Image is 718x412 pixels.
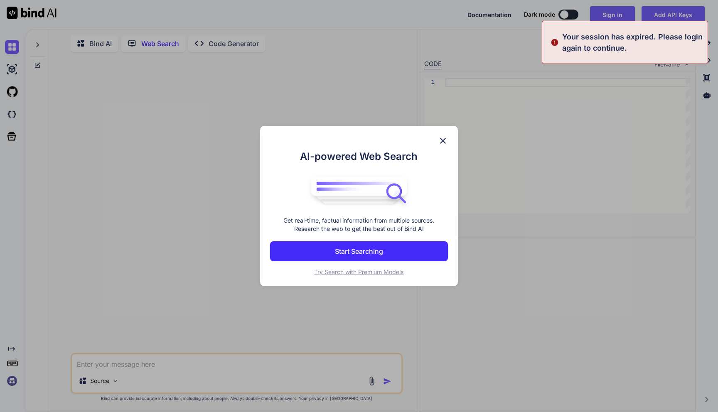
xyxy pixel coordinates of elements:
img: alert [551,31,559,54]
p: Start Searching [335,246,383,256]
button: Start Searching [270,241,448,261]
p: Get real-time, factual information from multiple sources. Research the web to get the best out of... [270,216,448,233]
h1: AI-powered Web Search [270,149,448,164]
p: Your session has expired. Please login again to continue. [562,31,703,54]
span: Try Search with Premium Models [314,268,403,275]
img: bind logo [305,172,413,208]
img: close [438,136,448,146]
